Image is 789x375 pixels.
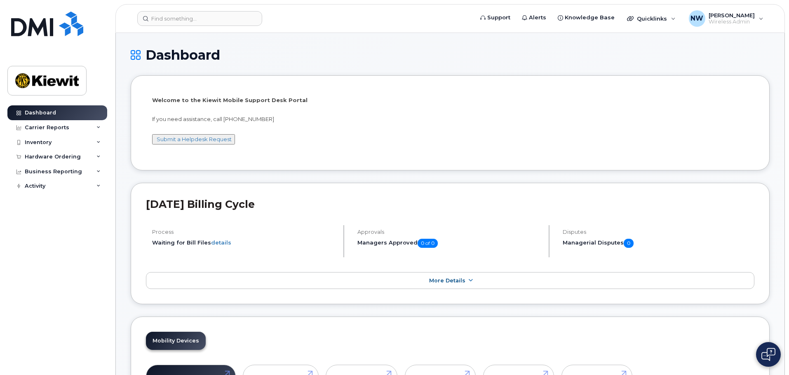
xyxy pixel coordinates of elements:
a: Mobility Devices [146,332,206,350]
h4: Process [152,229,336,235]
p: Welcome to the Kiewit Mobile Support Desk Portal [152,96,748,104]
span: 0 [624,239,634,248]
span: 0 of 0 [418,239,438,248]
img: Open chat [761,348,775,361]
h5: Managerial Disputes [563,239,754,248]
a: details [211,239,231,246]
span: More Details [429,277,465,284]
p: If you need assistance, call [PHONE_NUMBER] [152,115,748,123]
h4: Disputes [563,229,754,235]
li: Waiting for Bill Files [152,239,336,247]
a: Submit a Helpdesk Request [157,136,232,142]
h4: Approvals [357,229,542,235]
h2: [DATE] Billing Cycle [146,198,754,210]
h1: Dashboard [131,48,770,62]
button: Submit a Helpdesk Request [152,134,235,144]
h5: Managers Approved [357,239,542,248]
